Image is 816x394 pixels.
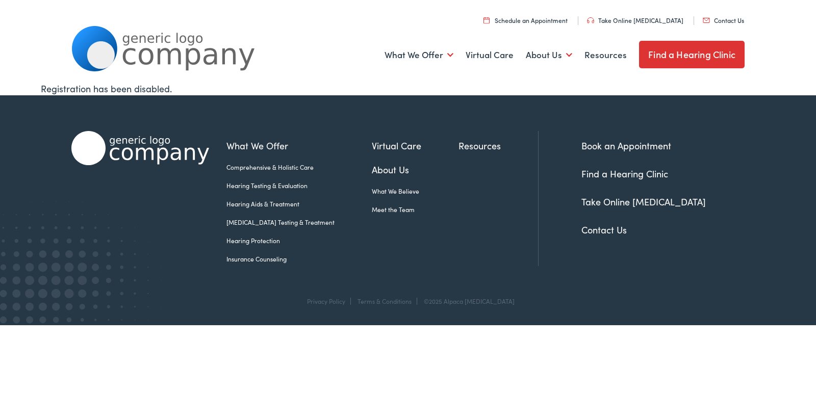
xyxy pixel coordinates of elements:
a: Schedule an Appointment [483,16,568,24]
a: Comprehensive & Holistic Care [226,163,372,172]
a: What We Believe [372,187,458,196]
a: Hearing Protection [226,236,372,245]
a: Hearing Aids & Treatment [226,199,372,208]
a: Contact Us [581,223,627,236]
a: Take Online [MEDICAL_DATA] [587,16,683,24]
a: Resources [584,36,627,74]
a: Resources [458,139,538,152]
a: [MEDICAL_DATA] Testing & Treatment [226,218,372,227]
a: Terms & Conditions [358,297,412,305]
a: About Us [372,163,458,176]
img: utility icon [703,18,710,23]
img: Alpaca Audiology [71,131,209,165]
a: Find a Hearing Clinic [639,41,745,68]
a: Virtual Care [372,139,458,152]
a: Contact Us [703,16,744,24]
img: utility icon [587,17,594,23]
a: About Us [526,36,572,74]
a: Virtual Care [466,36,514,74]
img: utility icon [483,17,490,23]
a: Find a Hearing Clinic [581,167,668,180]
a: Insurance Counseling [226,254,372,264]
a: Book an Appointment [581,139,671,152]
div: ©2025 Alpaca [MEDICAL_DATA] [419,298,515,305]
a: What We Offer [385,36,453,74]
a: Hearing Testing & Evaluation [226,181,372,190]
a: Meet the Team [372,205,458,214]
div: Registration has been disabled. [41,82,775,95]
a: Privacy Policy [307,297,345,305]
a: Take Online [MEDICAL_DATA] [581,195,706,208]
a: What We Offer [226,139,372,152]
